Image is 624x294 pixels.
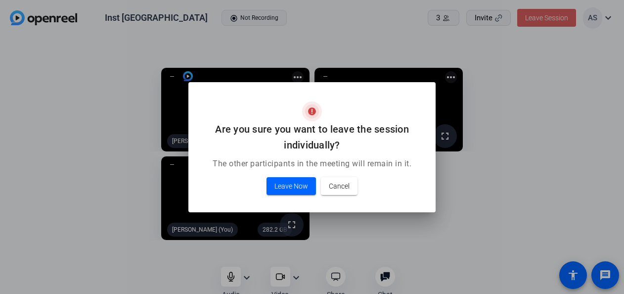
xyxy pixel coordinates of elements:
h2: Are you sure you want to leave the session individually? [200,121,424,153]
span: Cancel [329,180,350,192]
button: Cancel [321,177,357,195]
button: Leave Now [267,177,316,195]
span: Leave Now [274,180,308,192]
p: The other participants in the meeting will remain in it. [200,158,424,170]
